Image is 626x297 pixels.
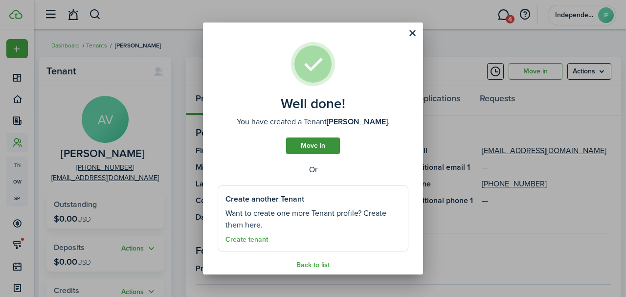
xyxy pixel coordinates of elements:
well-done-title: Well done! [281,96,345,112]
well-done-separator: Or [218,164,408,176]
a: Back to list [296,261,330,269]
well-done-section-title: Create another Tenant [225,193,304,205]
a: Move in [286,137,340,154]
button: Close modal [404,25,421,42]
well-done-description: You have created a Tenant . [237,116,390,128]
well-done-section-description: Want to create one more Tenant profile? Create them here. [225,207,401,231]
a: Create tenant [225,236,268,244]
b: [PERSON_NAME] [327,116,388,127]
